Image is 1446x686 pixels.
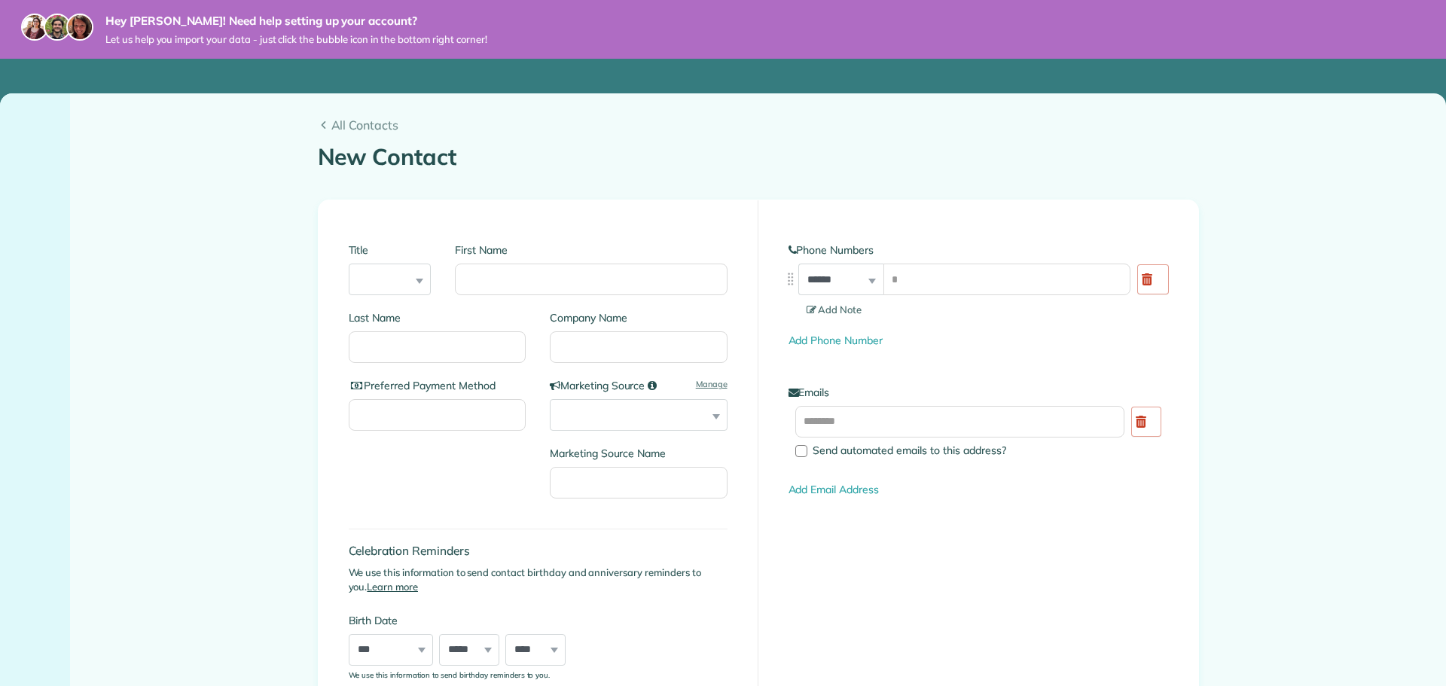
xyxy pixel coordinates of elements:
label: Marketing Source [550,378,728,393]
a: All Contacts [318,116,1199,134]
a: Add Phone Number [789,334,883,347]
label: Marketing Source Name [550,446,728,461]
img: drag_indicator-119b368615184ecde3eda3c64c821f6cf29d3e2b97b89ee44bc31753036683e5.png [782,271,798,287]
span: All Contacts [331,116,1199,134]
label: Last Name [349,310,526,325]
h1: New Contact [318,145,1199,169]
label: Preferred Payment Method [349,378,526,393]
a: Manage [696,378,728,391]
label: First Name [455,242,727,258]
h4: Celebration Reminders [349,544,728,557]
label: Emails [789,385,1168,400]
img: michelle-19f622bdf1676172e81f8f8fba1fb50e276960ebfe0243fe18214015130c80e4.jpg [66,14,93,41]
a: Learn more [367,581,418,593]
a: Add Email Address [789,483,879,496]
span: Send automated emails to this address? [813,444,1006,457]
span: Add Note [807,303,862,316]
p: We use this information to send contact birthday and anniversary reminders to you. [349,566,728,595]
label: Phone Numbers [789,242,1168,258]
img: maria-72a9807cf96188c08ef61303f053569d2e2a8a1cde33d635c8a3ac13582a053d.jpg [21,14,48,41]
strong: Hey [PERSON_NAME]! Need help setting up your account? [105,14,487,29]
sub: We use this information to send birthday reminders to you. [349,670,551,679]
label: Company Name [550,310,728,325]
label: Birth Date [349,613,601,628]
label: Title [349,242,432,258]
span: Let us help you import your data - just click the bubble icon in the bottom right corner! [105,33,487,46]
img: jorge-587dff0eeaa6aab1f244e6dc62b8924c3b6ad411094392a53c71c6c4a576187d.jpg [44,14,71,41]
